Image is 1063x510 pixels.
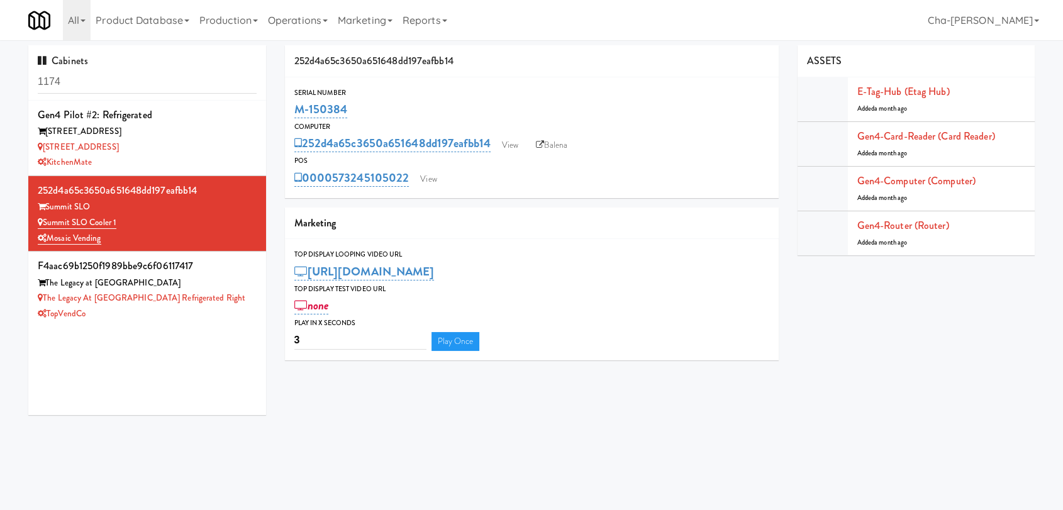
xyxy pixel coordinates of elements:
[38,275,257,291] div: The Legacy at [GEOGRAPHIC_DATA]
[857,104,908,113] span: Added
[38,257,257,275] div: f4aac69b1250f1989bbe9c6f06117417
[38,70,257,94] input: Search cabinets
[294,317,769,330] div: Play in X seconds
[530,136,574,155] a: Balena
[874,238,907,247] span: a month ago
[874,148,907,158] span: a month ago
[857,148,908,158] span: Added
[857,218,949,233] a: Gen4-router (Router)
[38,292,245,304] a: The Legacy at [GEOGRAPHIC_DATA] Refrigerated Right
[28,101,266,176] li: Gen4 Pilot #2: Refrigerated[STREET_ADDRESS] [STREET_ADDRESS]KitchenMate
[38,181,257,200] div: 252d4a65c3650a651648dd197eafbb14
[807,53,842,68] span: ASSETS
[38,156,92,168] a: KitchenMate
[294,155,769,167] div: POS
[38,308,86,319] a: TopVendCo
[294,216,337,230] span: Marketing
[294,135,491,152] a: 252d4a65c3650a651648dd197eafbb14
[294,297,329,314] a: none
[857,84,950,99] a: E-tag-hub (Etag Hub)
[294,248,769,261] div: Top Display Looping Video Url
[857,129,995,143] a: Gen4-card-reader (Card Reader)
[857,238,908,247] span: Added
[28,176,266,252] li: 252d4a65c3650a651648dd197eafbb14Summit SLO Summit SLO Cooler 1Mosaic Vending
[285,45,779,77] div: 252d4a65c3650a651648dd197eafbb14
[294,283,769,296] div: Top Display Test Video Url
[431,332,480,351] a: Play Once
[38,141,119,153] a: [STREET_ADDRESS]
[38,232,101,245] a: Mosaic Vending
[38,106,257,125] div: Gen4 Pilot #2: Refrigerated
[38,124,257,140] div: [STREET_ADDRESS]
[857,193,908,202] span: Added
[28,252,266,326] li: f4aac69b1250f1989bbe9c6f06117417The Legacy at [GEOGRAPHIC_DATA] The Legacy at [GEOGRAPHIC_DATA] R...
[874,104,907,113] span: a month ago
[38,53,88,68] span: Cabinets
[414,170,443,189] a: View
[294,87,769,99] div: Serial Number
[857,174,976,188] a: Gen4-computer (Computer)
[294,101,348,118] a: M-150384
[294,263,435,280] a: [URL][DOMAIN_NAME]
[294,121,769,133] div: Computer
[38,216,116,229] a: Summit SLO Cooler 1
[496,136,525,155] a: View
[874,193,907,202] span: a month ago
[294,169,409,187] a: 0000573245105022
[38,199,257,215] div: Summit SLO
[28,9,50,31] img: Micromart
